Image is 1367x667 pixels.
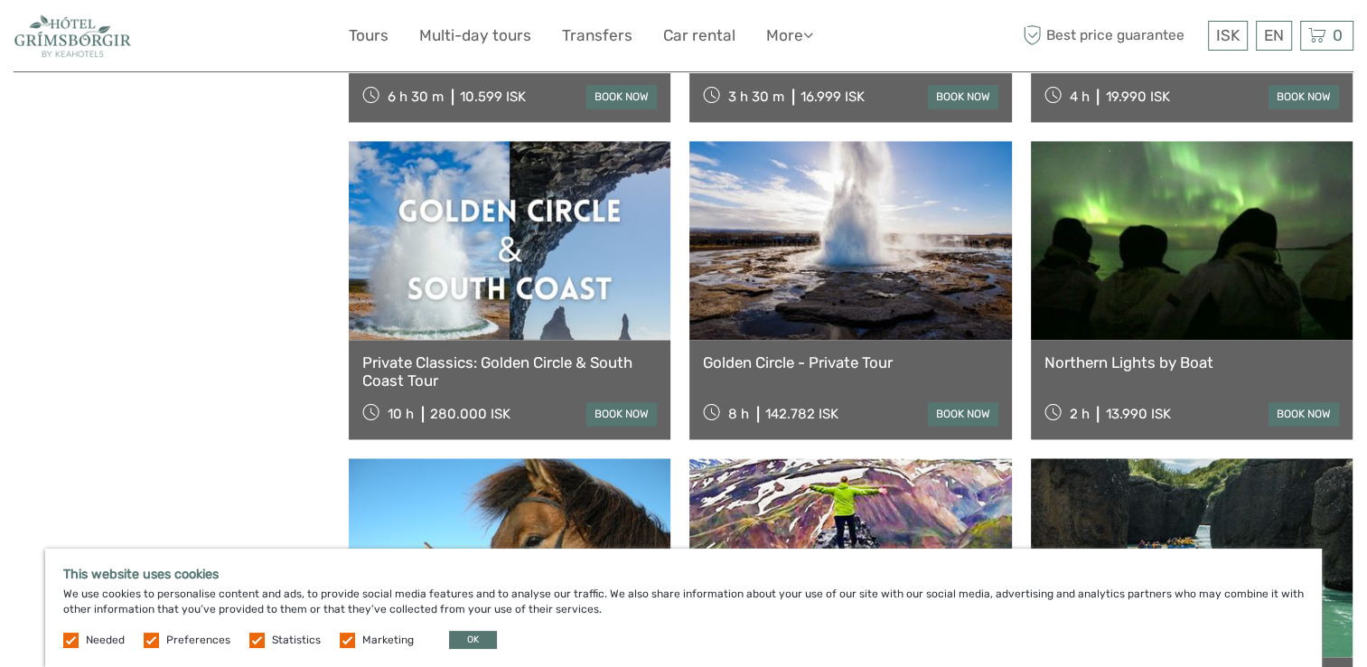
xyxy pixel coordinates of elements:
div: We use cookies to personalise content and ads, to provide social media features and to analyse ou... [45,549,1322,667]
a: book now [928,402,998,426]
a: Tours [349,23,389,49]
a: Golden Circle - Private Tour [703,353,997,371]
label: Preferences [166,633,230,648]
a: book now [928,85,998,108]
span: 0 [1330,26,1345,44]
div: 19.990 ISK [1105,89,1169,105]
span: 4 h [1069,89,1089,105]
h5: This website uses cookies [63,567,1304,582]
div: 16.999 ISK [801,89,865,105]
span: ISK [1216,26,1240,44]
p: We're away right now. Please check back later! [25,32,204,46]
img: 2330-0b36fd34-6396-456d-bf6d-def7e598b057_logo_small.jpg [14,14,132,58]
label: Marketing [362,633,414,648]
div: 142.782 ISK [765,406,838,422]
a: Transfers [562,23,632,49]
span: 10 h [388,406,414,422]
div: 13.990 ISK [1105,406,1170,422]
a: book now [1269,402,1339,426]
span: 6 h 30 m [388,89,444,105]
div: 10.599 ISK [460,89,526,105]
div: 280.000 ISK [430,406,510,422]
div: EN [1256,21,1292,51]
a: More [766,23,813,49]
a: book now [586,85,657,108]
button: Open LiveChat chat widget [208,28,229,50]
a: Car rental [663,23,735,49]
a: book now [1269,85,1339,108]
span: Best price guarantee [1018,21,1203,51]
label: Needed [86,633,125,648]
span: 2 h [1069,406,1089,422]
a: book now [586,402,657,426]
a: Private Classics: Golden Circle & South Coast Tour [362,353,657,390]
button: OK [449,631,497,649]
label: Statistics [272,633,321,648]
a: Multi-day tours [419,23,531,49]
span: 8 h [728,406,749,422]
a: Northern Lights by Boat [1044,353,1339,371]
span: 3 h 30 m [728,89,784,105]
